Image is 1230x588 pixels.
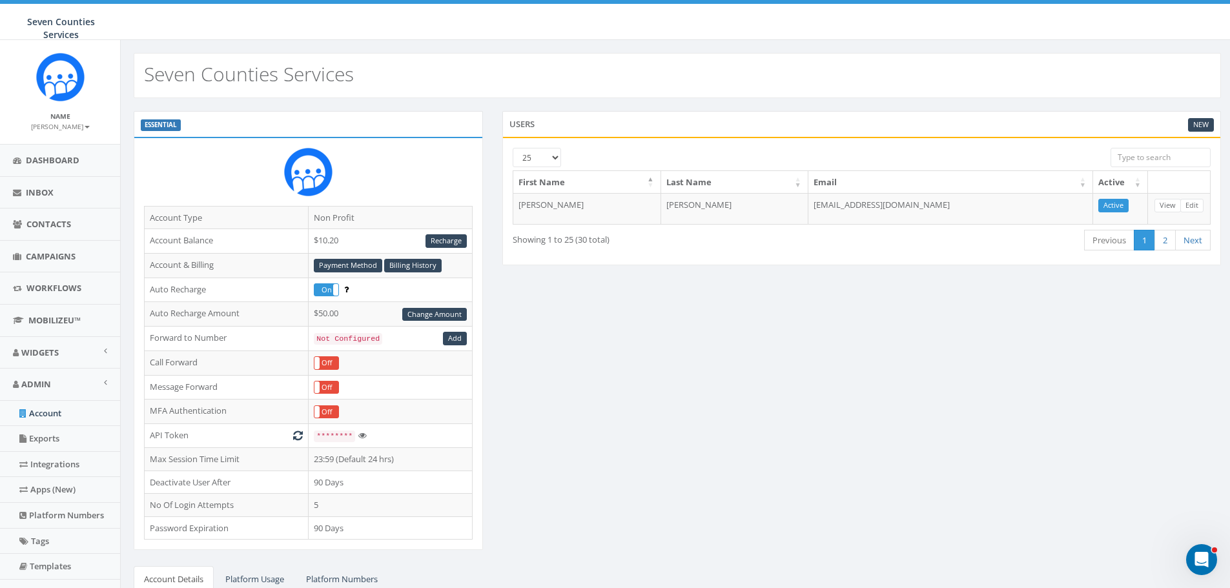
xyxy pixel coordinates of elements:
[1111,148,1211,167] input: Type to search
[309,206,473,229] td: Non Profit
[314,357,338,369] label: Off
[661,171,808,194] th: Last Name: activate to sort column ascending
[145,229,309,254] td: Account Balance
[309,447,473,471] td: 23:59 (Default 24 hrs)
[31,122,90,131] small: [PERSON_NAME]
[314,405,339,419] div: OnOff
[314,381,338,394] label: Off
[808,193,1093,224] td: [EMAIL_ADDRESS][DOMAIN_NAME]
[384,259,442,272] a: Billing History
[26,250,76,262] span: Campaigns
[145,206,309,229] td: Account Type
[27,15,95,41] span: Seven Counties Services
[425,234,467,248] a: Recharge
[26,218,71,230] span: Contacts
[145,494,309,517] td: No Of Login Attempts
[145,375,309,400] td: Message Forward
[314,356,339,370] div: OnOff
[145,253,309,278] td: Account & Billing
[1188,118,1214,132] a: New
[26,154,79,166] span: Dashboard
[314,381,339,394] div: OnOff
[28,314,81,326] span: MobilizeU™
[314,259,382,272] a: Payment Method
[661,193,808,224] td: [PERSON_NAME]
[309,229,473,254] td: $10.20
[502,111,1221,137] div: Users
[284,148,333,196] img: Rally_Corp_Icon.png
[808,171,1093,194] th: Email: activate to sort column ascending
[314,284,338,296] label: On
[1180,199,1204,212] a: Edit
[145,302,309,327] td: Auto Recharge Amount
[145,327,309,351] td: Forward to Number
[309,516,473,540] td: 90 Days
[26,187,54,198] span: Inbox
[1186,544,1217,575] iframe: Intercom live chat
[145,447,309,471] td: Max Session Time Limit
[309,471,473,494] td: 90 Days
[513,171,661,194] th: First Name: activate to sort column descending
[1154,199,1181,212] a: View
[145,471,309,494] td: Deactivate User After
[443,332,467,345] a: Add
[36,53,85,101] img: Rally_Corp_Icon.png
[50,112,70,121] small: Name
[21,347,59,358] span: Widgets
[314,283,339,297] div: OnOff
[31,120,90,132] a: [PERSON_NAME]
[1093,171,1148,194] th: Active: activate to sort column ascending
[344,283,349,295] span: Enable to prevent campaign failure.
[145,516,309,540] td: Password Expiration
[145,424,309,448] td: API Token
[314,406,338,418] label: Off
[26,282,81,294] span: Workflows
[145,400,309,424] td: MFA Authentication
[1134,230,1155,251] a: 1
[1154,230,1176,251] a: 2
[141,119,181,131] label: ESSENTIAL
[309,302,473,327] td: $50.00
[145,350,309,375] td: Call Forward
[293,431,303,440] i: Generate New Token
[309,494,473,517] td: 5
[402,308,467,321] a: Change Amount
[1175,230,1211,251] a: Next
[513,228,792,246] div: Showing 1 to 25 (30 total)
[314,333,382,345] code: Not Configured
[145,278,309,302] td: Auto Recharge
[1098,199,1129,212] a: Active
[144,63,354,85] h2: Seven Counties Services
[513,193,661,224] td: [PERSON_NAME]
[1084,230,1134,251] a: Previous
[21,378,51,390] span: Admin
